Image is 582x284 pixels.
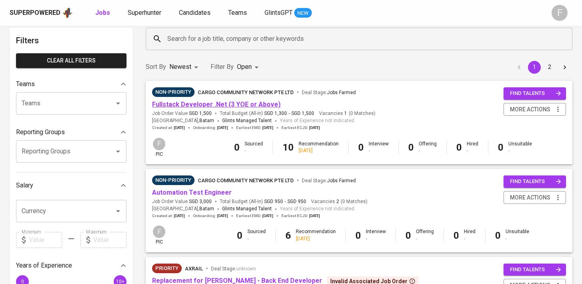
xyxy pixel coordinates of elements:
input: Value [93,232,126,248]
span: find talents [510,89,561,98]
span: Glints Managed Talent [222,206,272,211]
span: Created at : [152,213,185,219]
a: Superhunter [128,8,163,18]
div: Unsuitable [506,228,529,242]
span: Total Budget (All-In) [220,110,314,117]
span: [DATE] [262,125,273,131]
div: Superpowered [10,8,60,18]
div: Open [237,60,261,75]
span: Jobs Farmed [327,90,356,95]
div: F [152,137,166,151]
div: New Job received from Demand Team [152,264,182,273]
span: Jobs Farmed [327,178,356,183]
p: Years of Experience [16,261,72,270]
span: Candidates [179,9,211,16]
button: find talents [504,175,566,188]
div: Salary [16,177,126,193]
div: Sourced [245,141,263,154]
div: Unsuitable [508,141,532,154]
a: Automation Test Engineer [152,189,232,196]
span: SGD 3,000 [189,198,212,205]
span: [DATE] [174,213,185,219]
div: Offering [419,141,437,154]
h6: Filters [16,34,126,47]
button: Clear All filters [16,53,126,68]
b: 0 [234,142,240,153]
span: unknown [236,266,256,272]
span: Priority [152,264,182,272]
p: Newest [169,62,191,72]
span: [DATE] [309,213,320,219]
span: Earliest EMD : [236,213,273,219]
span: Open [237,63,252,70]
span: cargo community network pte ltd [198,89,294,95]
b: 0 [408,142,414,153]
b: 0 [495,230,501,241]
span: Vacancies ( 0 Matches ) [319,110,375,117]
div: - [464,236,476,242]
div: Hired [464,228,476,242]
p: Teams [16,79,35,89]
b: 0 [498,142,504,153]
span: Years of Experience not indicated. [280,117,355,125]
div: [DATE] [299,147,339,154]
b: 0 [454,230,459,241]
span: Superhunter [128,9,161,16]
span: Batam [199,117,214,125]
div: Hired [467,141,478,154]
span: 2 [335,198,339,205]
span: cargo community network pte ltd [198,177,294,183]
b: 0 [237,230,243,241]
span: SGD 950 [264,198,283,205]
button: Open [112,146,124,157]
span: 1 [343,110,347,117]
div: - [369,147,389,154]
span: more actions [510,105,550,115]
div: Reporting Groups [16,124,126,140]
button: more actions [504,103,566,116]
div: - [467,147,478,154]
a: Fullstack Developer .Net (3 YOE or Above) [152,101,281,108]
span: Deal Stage : [211,266,256,272]
span: NEW [294,9,312,17]
button: page 1 [528,61,541,74]
span: find talents [510,177,561,186]
div: - [247,236,266,242]
button: find talents [504,87,566,100]
a: Candidates [179,8,212,18]
span: Non-Priority [152,88,195,96]
span: Onboarding : [193,213,228,219]
div: [DATE] [296,236,336,242]
span: SGD 1,500 [189,110,212,117]
span: Deal Stage : [302,178,356,183]
b: 6 [285,230,291,241]
span: [DATE] [309,125,320,131]
div: - [506,236,529,242]
div: - [419,147,437,154]
span: Non-Priority [152,176,195,184]
div: Teams [16,76,126,92]
div: Offering [416,228,434,242]
span: Earliest ECJD : [281,125,320,131]
div: pic [152,225,166,246]
span: SGD 1,500 [291,110,314,117]
div: - [416,236,434,242]
span: 10+ [116,278,124,284]
span: Axrail [185,266,203,272]
span: GlintsGPT [265,9,293,16]
span: 0 [21,278,24,284]
div: F [152,225,166,239]
span: Batam [199,205,214,213]
div: - [245,147,263,154]
button: find talents [504,264,566,276]
span: Vacancies ( 0 Matches ) [311,198,367,205]
span: [DATE] [262,213,273,219]
span: find talents [510,265,561,274]
span: more actions [510,193,550,203]
div: Sufficient Talents in Pipeline [152,87,195,97]
span: Clear All filters [22,56,120,66]
div: Recommendation [299,141,339,154]
input: Value [29,232,62,248]
p: Filter By [211,62,234,72]
span: [DATE] [217,125,228,131]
